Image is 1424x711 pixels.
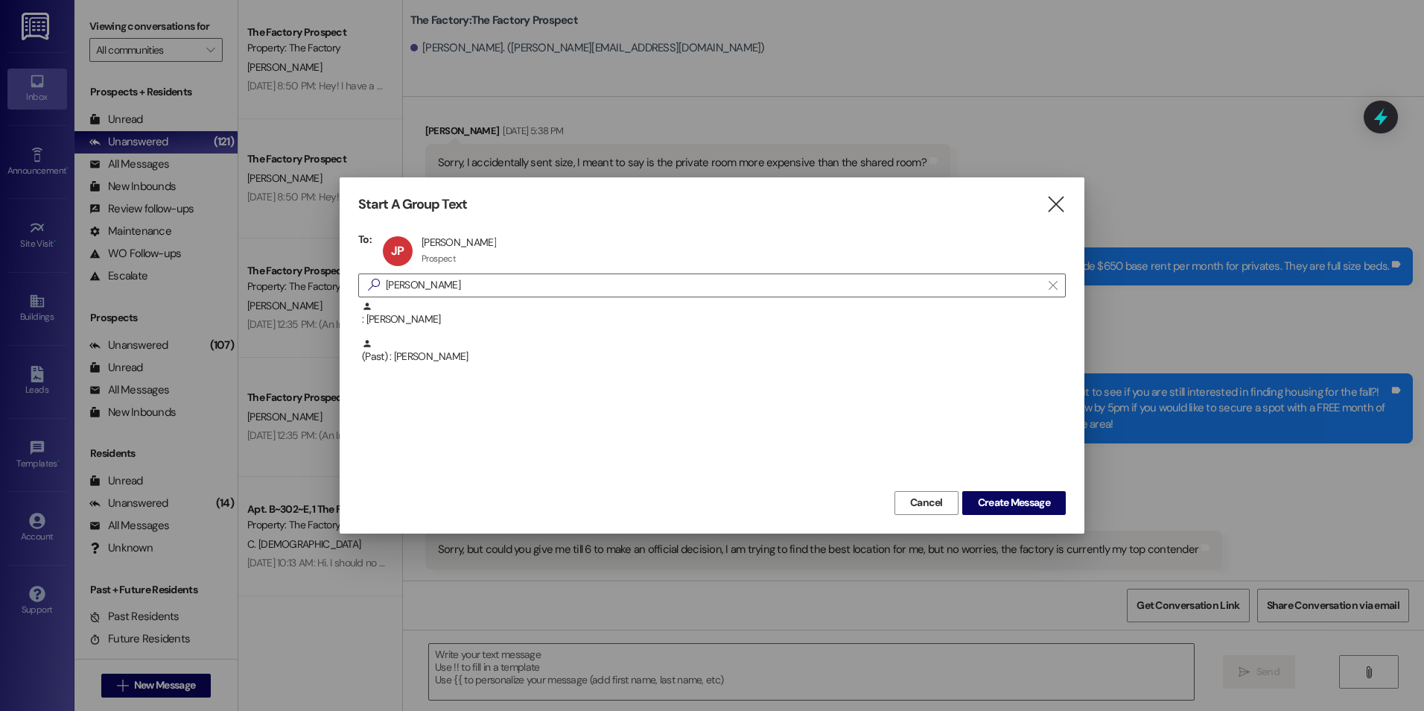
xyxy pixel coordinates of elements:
[358,338,1066,376] div: (Past) : [PERSON_NAME]
[362,338,1066,364] div: (Past) : [PERSON_NAME]
[910,495,943,511] span: Cancel
[422,253,456,265] div: Prospect
[362,277,386,293] i: 
[386,275,1041,296] input: Search for any contact or apartment
[1049,279,1057,291] i: 
[391,243,404,259] span: JP
[362,301,1066,327] div: : [PERSON_NAME]
[962,491,1066,515] button: Create Message
[1046,197,1066,212] i: 
[978,495,1050,511] span: Create Message
[894,491,959,515] button: Cancel
[358,196,467,213] h3: Start A Group Text
[358,301,1066,338] div: : [PERSON_NAME]
[422,236,496,249] div: [PERSON_NAME]
[358,233,372,246] h3: To:
[1041,274,1065,297] button: Clear text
